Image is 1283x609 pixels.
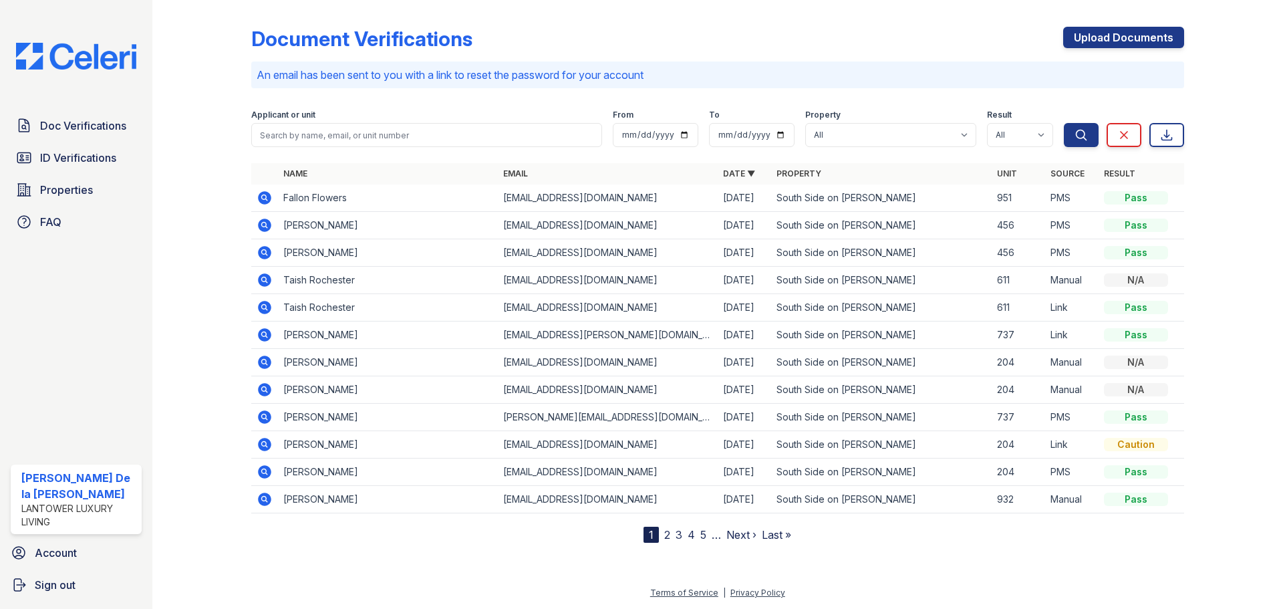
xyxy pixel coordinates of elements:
[498,212,718,239] td: [EMAIL_ADDRESS][DOMAIN_NAME]
[498,349,718,376] td: [EMAIL_ADDRESS][DOMAIN_NAME]
[1104,356,1168,369] div: N/A
[498,239,718,267] td: [EMAIL_ADDRESS][DOMAIN_NAME]
[5,539,147,566] a: Account
[503,168,528,178] a: Email
[278,322,498,349] td: [PERSON_NAME]
[771,239,991,267] td: South Side on [PERSON_NAME]
[40,182,93,198] span: Properties
[278,376,498,404] td: [PERSON_NAME]
[718,349,771,376] td: [DATE]
[771,267,991,294] td: South Side on [PERSON_NAME]
[278,294,498,322] td: Taish Rochester
[992,294,1045,322] td: 611
[35,577,76,593] span: Sign out
[1104,168,1135,178] a: Result
[278,239,498,267] td: [PERSON_NAME]
[771,185,991,212] td: South Side on [PERSON_NAME]
[498,404,718,431] td: [PERSON_NAME][EMAIL_ADDRESS][DOMAIN_NAME]
[718,322,771,349] td: [DATE]
[718,239,771,267] td: [DATE]
[987,110,1012,120] label: Result
[723,588,726,598] div: |
[718,185,771,212] td: [DATE]
[718,459,771,486] td: [DATE]
[5,572,147,598] a: Sign out
[1045,376,1099,404] td: Manual
[251,27,472,51] div: Document Verifications
[730,588,785,598] a: Privacy Policy
[278,349,498,376] td: [PERSON_NAME]
[762,528,791,541] a: Last »
[992,185,1045,212] td: 951
[1045,459,1099,486] td: PMS
[1045,404,1099,431] td: PMS
[498,294,718,322] td: [EMAIL_ADDRESS][DOMAIN_NAME]
[1104,273,1168,287] div: N/A
[688,528,695,541] a: 4
[1045,431,1099,459] td: Link
[805,110,841,120] label: Property
[992,239,1045,267] td: 456
[1104,410,1168,424] div: Pass
[676,528,682,541] a: 3
[1045,239,1099,267] td: PMS
[1045,294,1099,322] td: Link
[718,212,771,239] td: [DATE]
[11,112,142,139] a: Doc Verifications
[771,431,991,459] td: South Side on [PERSON_NAME]
[664,528,670,541] a: 2
[11,176,142,203] a: Properties
[992,349,1045,376] td: 204
[771,404,991,431] td: South Side on [PERSON_NAME]
[1104,465,1168,479] div: Pass
[771,212,991,239] td: South Side on [PERSON_NAME]
[278,459,498,486] td: [PERSON_NAME]
[1104,438,1168,451] div: Caution
[771,349,991,376] td: South Side on [PERSON_NAME]
[11,209,142,235] a: FAQ
[498,376,718,404] td: [EMAIL_ADDRESS][DOMAIN_NAME]
[1050,168,1085,178] a: Source
[1104,301,1168,314] div: Pass
[1104,246,1168,259] div: Pass
[992,486,1045,513] td: 932
[1045,486,1099,513] td: Manual
[35,545,77,561] span: Account
[257,67,1179,83] p: An email has been sent to you with a link to reset the password for your account
[718,404,771,431] td: [DATE]
[771,322,991,349] td: South Side on [PERSON_NAME]
[771,294,991,322] td: South Side on [PERSON_NAME]
[278,431,498,459] td: [PERSON_NAME]
[498,431,718,459] td: [EMAIL_ADDRESS][DOMAIN_NAME]
[771,486,991,513] td: South Side on [PERSON_NAME]
[21,470,136,502] div: [PERSON_NAME] De la [PERSON_NAME]
[278,404,498,431] td: [PERSON_NAME]
[718,376,771,404] td: [DATE]
[771,459,991,486] td: South Side on [PERSON_NAME]
[997,168,1017,178] a: Unit
[776,168,821,178] a: Property
[712,527,721,543] span: …
[1045,185,1099,212] td: PMS
[718,267,771,294] td: [DATE]
[1104,328,1168,342] div: Pass
[21,502,136,529] div: Lantower Luxury Living
[1045,322,1099,349] td: Link
[771,376,991,404] td: South Side on [PERSON_NAME]
[613,110,633,120] label: From
[40,118,126,134] span: Doc Verifications
[251,123,602,147] input: Search by name, email, or unit number
[1063,27,1184,48] a: Upload Documents
[498,459,718,486] td: [EMAIL_ADDRESS][DOMAIN_NAME]
[40,150,116,166] span: ID Verifications
[700,528,706,541] a: 5
[992,212,1045,239] td: 456
[1045,267,1099,294] td: Manual
[278,267,498,294] td: Taish Rochester
[992,459,1045,486] td: 204
[718,431,771,459] td: [DATE]
[992,404,1045,431] td: 737
[1104,219,1168,232] div: Pass
[709,110,720,120] label: To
